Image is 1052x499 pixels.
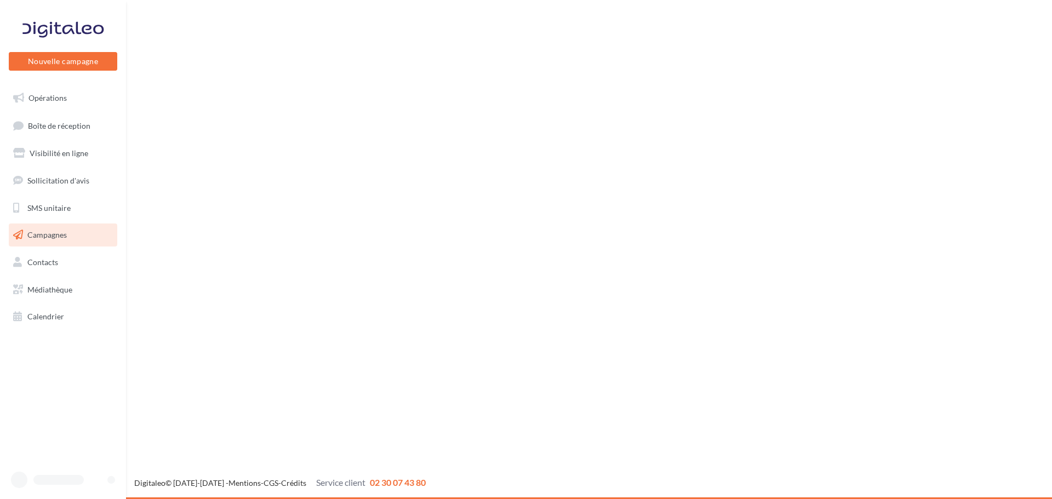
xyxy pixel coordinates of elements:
a: Visibilité en ligne [7,142,119,165]
a: Digitaleo [134,478,165,487]
a: Opérations [7,87,119,110]
span: Boîte de réception [28,121,90,130]
a: Calendrier [7,305,119,328]
a: Mentions [228,478,261,487]
span: Contacts [27,257,58,267]
span: Campagnes [27,230,67,239]
span: Calendrier [27,312,64,321]
button: Nouvelle campagne [9,52,117,71]
span: SMS unitaire [27,203,71,212]
span: Visibilité en ligne [30,148,88,158]
a: Médiathèque [7,278,119,301]
a: Contacts [7,251,119,274]
span: 02 30 07 43 80 [370,477,426,487]
span: Service client [316,477,365,487]
span: © [DATE]-[DATE] - - - [134,478,426,487]
a: Sollicitation d'avis [7,169,119,192]
span: Opérations [28,93,67,102]
a: Crédits [281,478,306,487]
a: Campagnes [7,223,119,246]
a: Boîte de réception [7,114,119,137]
a: SMS unitaire [7,197,119,220]
span: Médiathèque [27,285,72,294]
span: Sollicitation d'avis [27,176,89,185]
a: CGS [264,478,278,487]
